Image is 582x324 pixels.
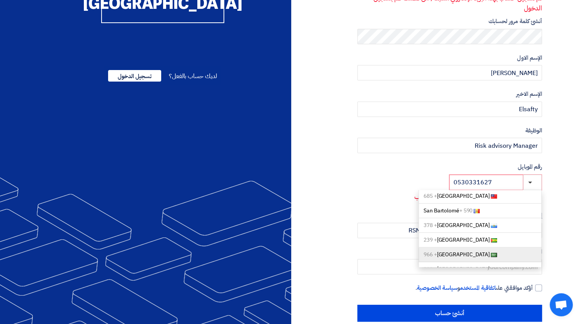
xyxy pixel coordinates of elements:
span: + 378 [424,221,437,229]
span: [GEOGRAPHIC_DATA] [424,251,490,259]
span: أؤكد موافقتي على و . [415,284,533,292]
a: San Bartolomé+ 590 [419,204,542,218]
p: رقم موبايل غير صحيح ، من فضلك راجع الرقم المكتوب [358,192,542,202]
span: تسجيل الدخول [108,70,161,82]
span: [GEOGRAPHIC_DATA] [424,265,490,273]
input: أدخل الوظيفة ... [357,138,542,153]
a: [GEOGRAPHIC_DATA]+ 685 [419,189,542,204]
input: أدخل رقم الموبايل ... [449,175,523,190]
span: + 685 [424,192,437,200]
a: تسجيل الدخول [108,72,161,81]
input: أدخل الإسم الاول ... [357,65,542,80]
span: لديك حساب بالفعل؟ [169,72,217,81]
span: + 212 [424,265,437,273]
span: + 966 [424,251,437,259]
a: [GEOGRAPHIC_DATA]+ 212 [419,262,542,277]
input: أدخل إسم الشركة ... [357,223,542,238]
label: الإسم الاول [357,53,542,62]
a: اتفاقية المستخدم [460,284,496,292]
label: أنشئ كلمة مرور لحسابك [357,17,542,26]
label: إسم الشركة [357,211,542,220]
input: yourcompany.com [357,259,542,274]
span: [GEOGRAPHIC_DATA] [424,192,490,200]
a: سياسة الخصوصية [417,284,457,292]
input: أنشئ حساب [357,305,542,322]
span: San Bartolomé [424,207,472,215]
a: [GEOGRAPHIC_DATA]+ 239 [419,233,542,247]
input: أدخل الإسم الاخير ... [357,102,542,117]
span: + 239 [424,236,437,244]
div: Open chat [550,293,573,316]
label: الموقع الإلكتروني للشركة [357,247,542,256]
label: الإسم الاخير [357,90,542,99]
label: الوظيفة [357,126,542,135]
span: [GEOGRAPHIC_DATA] [424,221,490,229]
label: رقم الموبايل [357,162,542,171]
a: [GEOGRAPHIC_DATA]+ 966 [419,247,542,262]
span: + 590 [459,207,473,215]
a: [GEOGRAPHIC_DATA]+ 378 [419,218,542,233]
span: [GEOGRAPHIC_DATA] [424,236,490,244]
